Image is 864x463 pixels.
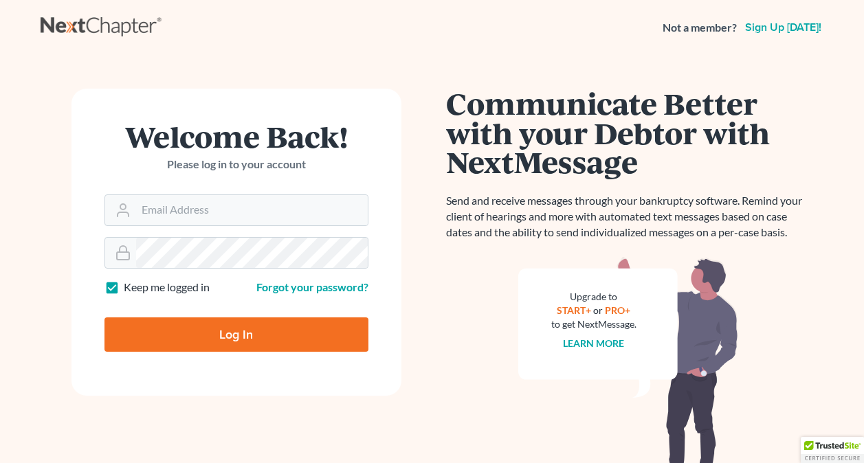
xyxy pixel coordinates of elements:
[104,122,368,151] h1: Welcome Back!
[557,304,591,316] a: START+
[124,280,210,295] label: Keep me logged in
[256,280,368,293] a: Forgot your password?
[104,157,368,172] p: Please log in to your account
[551,317,636,331] div: to get NextMessage.
[593,304,603,316] span: or
[136,195,368,225] input: Email Address
[663,20,737,36] strong: Not a member?
[605,304,630,316] a: PRO+
[104,317,368,352] input: Log In
[446,89,810,177] h1: Communicate Better with your Debtor with NextMessage
[551,290,636,304] div: Upgrade to
[563,337,624,349] a: Learn more
[742,22,824,33] a: Sign up [DATE]!
[801,437,864,463] div: TrustedSite Certified
[446,193,810,240] p: Send and receive messages through your bankruptcy software. Remind your client of hearings and mo...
